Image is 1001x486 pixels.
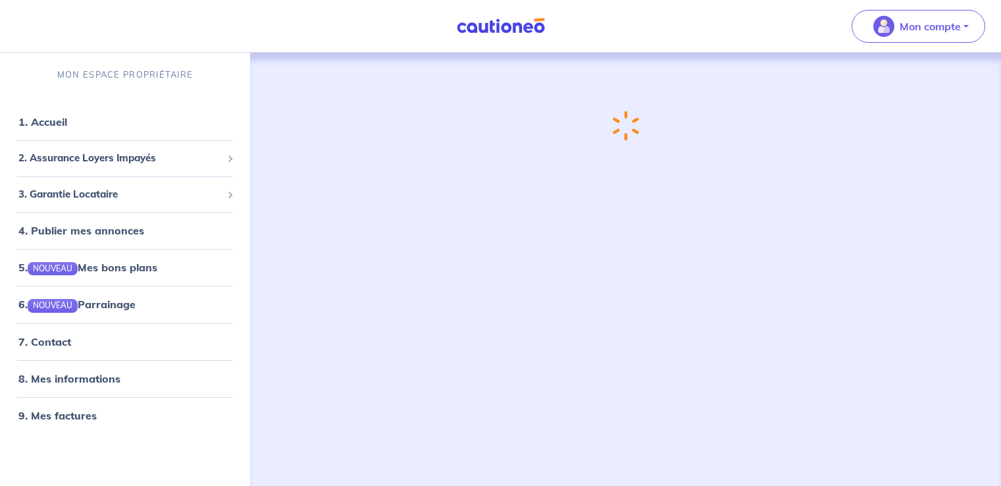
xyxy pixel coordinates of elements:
div: 5.NOUVEAUMes bons plans [5,254,245,281]
a: 7. Contact [18,335,71,348]
a: 6.NOUVEAUParrainage [18,298,136,311]
div: 6.NOUVEAUParrainage [5,291,245,317]
div: 2. Assurance Loyers Impayés [5,146,245,171]
div: 8. Mes informations [5,365,245,392]
a: 4. Publier mes annonces [18,224,144,237]
img: Cautioneo [451,18,550,34]
a: 9. Mes factures [18,409,97,422]
img: illu_account_valid_menu.svg [873,16,894,37]
img: loading-spinner [613,111,639,141]
div: 1. Accueil [5,109,245,135]
div: 4. Publier mes annonces [5,217,245,244]
button: illu_account_valid_menu.svgMon compte [852,10,985,43]
span: 2. Assurance Loyers Impayés [18,151,222,166]
a: 8. Mes informations [18,372,120,385]
div: 7. Contact [5,329,245,355]
p: MON ESPACE PROPRIÉTAIRE [57,68,193,81]
p: Mon compte [900,18,961,34]
a: 5.NOUVEAUMes bons plans [18,261,157,274]
span: 3. Garantie Locataire [18,187,222,202]
a: 1. Accueil [18,115,67,128]
div: 9. Mes factures [5,402,245,429]
div: 3. Garantie Locataire [5,182,245,207]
